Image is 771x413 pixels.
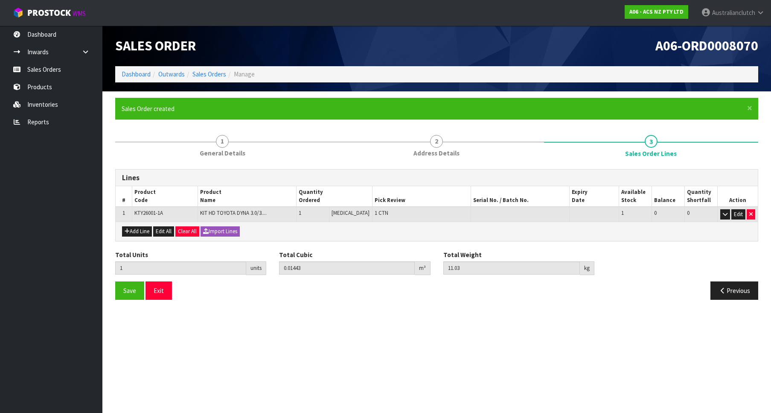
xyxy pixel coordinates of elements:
[430,135,443,148] span: 2
[115,281,144,300] button: Save
[687,209,690,217] span: 0
[216,135,229,148] span: 1
[134,209,163,217] span: KTY26001-1A
[415,261,431,275] div: m³
[718,186,758,207] th: Action
[13,7,23,18] img: cube-alt.png
[122,226,152,237] button: Add Line
[122,209,125,217] span: 1
[655,37,758,54] span: A06-ORD0008070
[372,186,471,207] th: Pick Review
[158,70,185,78] a: Outwards
[570,186,619,207] th: Expiry Date
[122,70,151,78] a: Dashboard
[200,209,267,217] span: KIT HD TOYOTA DYNA 3.0/3....
[580,261,594,275] div: kg
[712,9,755,17] span: Australianclutch
[621,209,624,217] span: 1
[123,287,136,295] span: Save
[132,186,198,207] th: Product Code
[175,226,199,237] button: Clear All
[234,70,255,78] span: Manage
[375,209,388,217] span: 1 CTN
[413,149,460,158] span: Address Details
[145,281,172,300] button: Exit
[153,226,174,237] button: Edit All
[246,261,266,275] div: units
[198,186,297,207] th: Product Name
[443,250,482,259] label: Total Weight
[115,37,196,54] span: Sales Order
[192,70,226,78] a: Sales Orders
[710,281,758,300] button: Previous
[297,186,372,207] th: Quantity Ordered
[115,250,148,259] label: Total Units
[471,186,570,207] th: Serial No. / Batch No.
[279,261,414,275] input: Total Cubic
[299,209,301,217] span: 1
[73,9,86,18] small: WMS
[27,7,71,18] span: ProStock
[332,209,369,217] span: [MEDICAL_DATA]
[201,226,240,237] button: Import Lines
[645,135,658,148] span: 3
[619,186,652,207] th: Available Stock
[731,209,745,220] button: Edit
[200,149,245,158] span: General Details
[652,186,685,207] th: Balance
[115,163,758,307] span: Sales Order Lines
[654,209,657,217] span: 0
[116,186,132,207] th: #
[443,261,580,275] input: Total Weight
[115,261,246,275] input: Total Units
[629,8,684,15] strong: A06 - ACS NZ PTY LTD
[685,186,718,207] th: Quantity Shortfall
[122,174,751,182] h3: Lines
[747,102,752,114] span: ×
[122,105,175,113] span: Sales Order created
[279,250,312,259] label: Total Cubic
[625,149,677,158] span: Sales Order Lines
